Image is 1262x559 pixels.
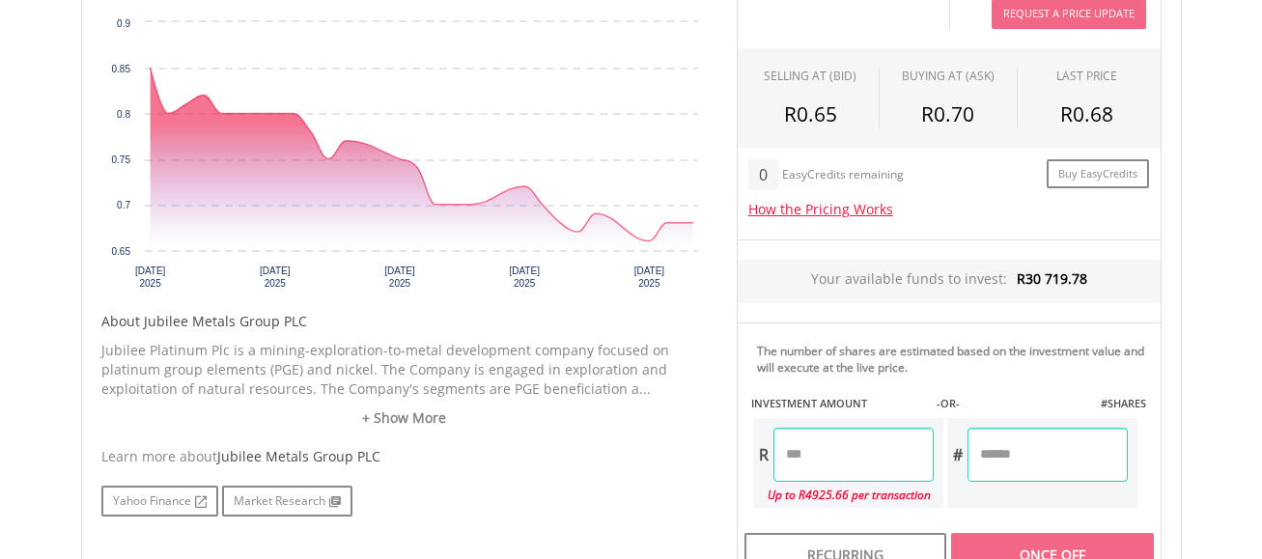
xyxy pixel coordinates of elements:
[1060,100,1113,127] span: R0.68
[1056,68,1117,84] div: LAST PRICE
[748,159,778,190] div: 0
[784,100,837,127] span: R0.65
[738,260,1161,303] div: Your available funds to invest:
[1047,159,1149,189] a: Buy EasyCredits
[101,13,708,302] svg: Interactive chart
[260,266,291,289] text: [DATE] 2025
[1101,396,1146,411] label: #SHARES
[101,486,218,517] a: Yahoo Finance
[101,447,708,466] div: Learn more about
[1017,269,1087,288] span: R30 719.78
[217,447,380,465] span: Jubilee Metals Group PLC
[111,154,130,165] text: 0.75
[782,168,904,184] div: EasyCredits remaining
[921,100,974,127] span: R0.70
[753,482,934,508] div: Up to R4925.66 per transaction
[101,312,708,331] h5: About Jubilee Metals Group PLC
[101,408,708,428] a: + Show More
[764,68,856,84] div: SELLING AT (BID)
[117,200,130,210] text: 0.7
[111,64,130,74] text: 0.85
[748,200,893,218] a: How the Pricing Works
[101,13,708,302] div: Chart. Highcharts interactive chart.
[751,396,867,411] label: INVESTMENT AMOUNT
[937,396,960,411] label: -OR-
[222,486,352,517] a: Market Research
[134,266,165,289] text: [DATE] 2025
[509,266,540,289] text: [DATE] 2025
[384,266,415,289] text: [DATE] 2025
[753,428,773,482] div: R
[101,341,708,399] p: Jubilee Platinum Plc is a mining-exploration-to-metal development company focused on platinum gro...
[902,68,995,84] span: BUYING AT (ASK)
[633,266,664,289] text: [DATE] 2025
[947,428,968,482] div: #
[757,343,1153,376] div: The number of shares are estimated based on the investment value and will execute at the live price.
[111,246,130,257] text: 0.65
[117,109,130,120] text: 0.8
[117,18,130,29] text: 0.9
